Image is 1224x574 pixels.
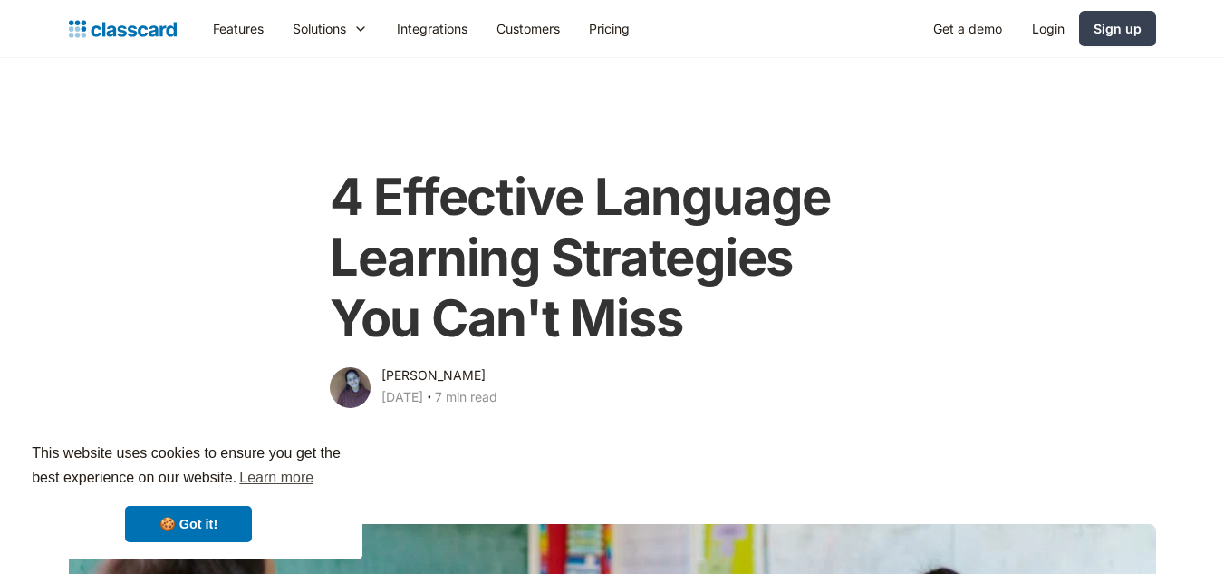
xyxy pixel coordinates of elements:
[69,16,177,42] a: home
[1094,19,1142,38] div: Sign up
[1079,11,1156,46] a: Sign up
[1017,8,1079,49] a: Login
[32,443,345,491] span: This website uses cookies to ensure you get the best experience on our website.
[236,464,316,491] a: learn more about cookies
[382,8,482,49] a: Integrations
[125,506,252,542] a: dismiss cookie message
[423,386,435,412] div: ‧
[381,365,486,386] div: [PERSON_NAME]
[198,8,278,49] a: Features
[330,167,894,350] h1: 4 Effective Language Learning Strategies You Can't Miss
[482,8,574,49] a: Customers
[293,19,346,38] div: Solutions
[381,386,423,408] div: [DATE]
[919,8,1017,49] a: Get a demo
[435,386,497,408] div: 7 min read
[278,8,382,49] div: Solutions
[14,425,362,559] div: cookieconsent
[574,8,644,49] a: Pricing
